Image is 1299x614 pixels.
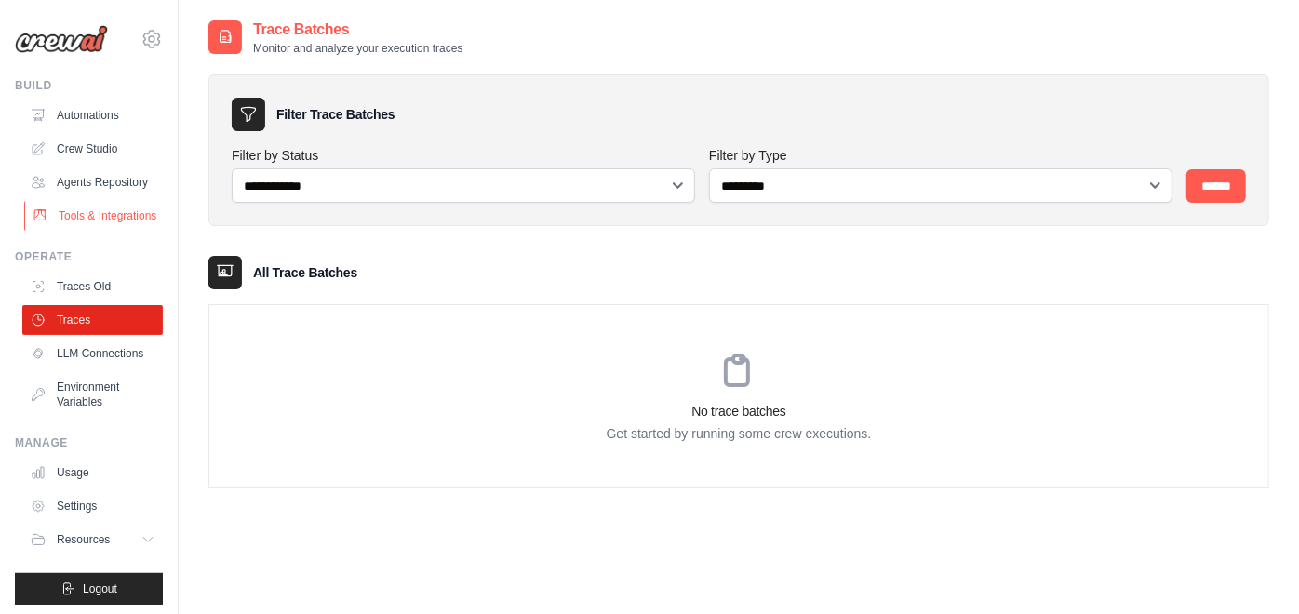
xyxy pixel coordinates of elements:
[83,581,117,596] span: Logout
[22,339,163,368] a: LLM Connections
[22,458,163,487] a: Usage
[276,105,395,124] h3: Filter Trace Batches
[22,491,163,521] a: Settings
[22,525,163,554] button: Resources
[22,167,163,197] a: Agents Repository
[22,372,163,417] a: Environment Variables
[22,134,163,164] a: Crew Studio
[232,146,694,165] label: Filter by Status
[57,532,110,547] span: Resources
[22,272,163,301] a: Traces Old
[15,435,163,450] div: Manage
[209,424,1268,443] p: Get started by running some crew executions.
[253,19,462,41] h2: Trace Batches
[253,263,357,282] h3: All Trace Batches
[22,100,163,130] a: Automations
[209,402,1268,420] h3: No trace batches
[15,573,163,605] button: Logout
[709,146,1172,165] label: Filter by Type
[15,78,163,93] div: Build
[15,249,163,264] div: Operate
[15,25,108,53] img: Logo
[253,41,462,56] p: Monitor and analyze your execution traces
[22,305,163,335] a: Traces
[24,201,165,231] a: Tools & Integrations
